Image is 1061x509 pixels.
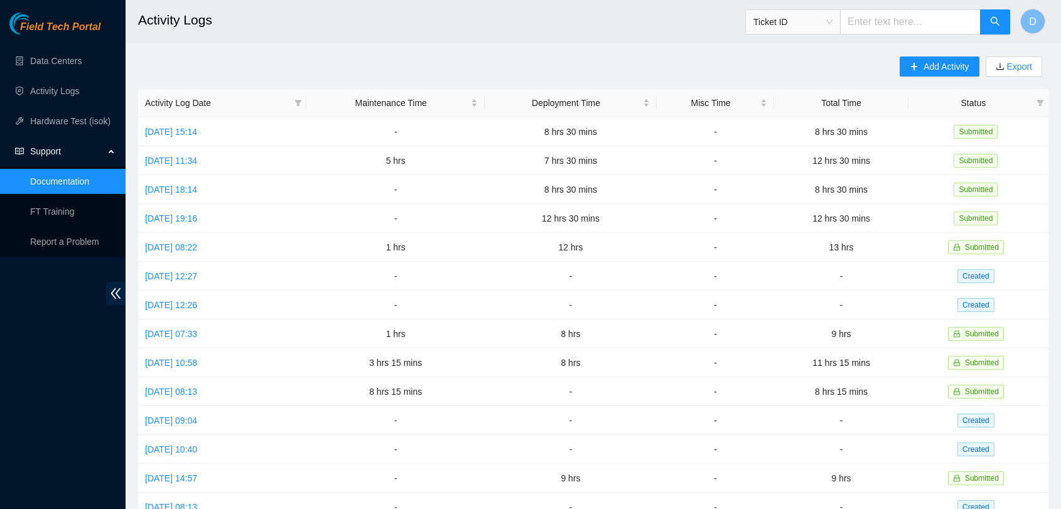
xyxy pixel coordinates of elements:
[1004,62,1032,72] a: Export
[485,377,657,406] td: -
[30,56,82,66] a: Data Centers
[774,406,908,435] td: -
[30,206,75,217] a: FT Training
[145,329,197,339] a: [DATE] 07:33
[485,348,657,377] td: 8 hrs
[292,94,304,112] span: filter
[294,99,302,107] span: filter
[774,117,908,146] td: 8 hrs 30 mins
[774,89,908,117] th: Total Time
[965,387,999,396] span: Submitted
[485,175,657,204] td: 8 hrs 30 mins
[657,406,775,435] td: -
[306,204,485,233] td: -
[657,175,775,204] td: -
[957,298,994,312] span: Created
[657,348,775,377] td: -
[306,291,485,319] td: -
[965,358,999,367] span: Submitted
[657,233,775,262] td: -
[840,9,981,35] input: Enter text here...
[485,233,657,262] td: 12 hrs
[990,16,1000,28] span: search
[306,117,485,146] td: -
[145,415,197,426] a: [DATE] 09:04
[145,242,197,252] a: [DATE] 08:22
[145,185,197,195] a: [DATE] 18:14
[145,127,197,137] a: [DATE] 15:14
[774,175,908,204] td: 8 hrs 30 mins
[657,319,775,348] td: -
[774,435,908,464] td: -
[145,473,197,483] a: [DATE] 14:57
[30,176,89,186] a: Documentation
[774,146,908,175] td: 12 hrs 30 mins
[657,262,775,291] td: -
[1020,9,1045,34] button: D
[953,388,961,395] span: lock
[306,435,485,464] td: -
[954,183,998,196] span: Submitted
[306,262,485,291] td: -
[954,125,998,139] span: Submitted
[145,213,197,223] a: [DATE] 19:16
[306,348,485,377] td: 3 hrs 15 mins
[924,60,969,73] span: Add Activity
[965,474,999,483] span: Submitted
[145,387,197,397] a: [DATE] 08:13
[485,262,657,291] td: -
[996,62,1004,72] span: download
[774,464,908,493] td: 9 hrs
[30,86,80,96] a: Activity Logs
[145,300,197,310] a: [DATE] 12:26
[30,139,104,164] span: Support
[1034,94,1047,112] span: filter
[953,359,961,367] span: lock
[145,444,197,454] a: [DATE] 10:40
[774,291,908,319] td: -
[657,204,775,233] td: -
[1037,99,1044,107] span: filter
[485,117,657,146] td: 8 hrs 30 mins
[657,435,775,464] td: -
[306,319,485,348] td: 1 hrs
[915,96,1031,110] span: Status
[774,348,908,377] td: 11 hrs 15 mins
[774,377,908,406] td: 8 hrs 15 mins
[485,406,657,435] td: -
[306,464,485,493] td: -
[954,212,998,225] span: Submitted
[957,442,994,456] span: Created
[9,23,100,39] a: Akamai TechnologiesField Tech Portal
[957,414,994,427] span: Created
[980,9,1010,35] button: search
[657,146,775,175] td: -
[20,21,100,33] span: Field Tech Portal
[485,291,657,319] td: -
[657,377,775,406] td: -
[774,319,908,348] td: 9 hrs
[306,377,485,406] td: 8 hrs 15 mins
[774,233,908,262] td: 13 hrs
[953,474,961,482] span: lock
[986,56,1042,77] button: downloadExport
[485,204,657,233] td: 12 hrs 30 mins
[306,146,485,175] td: 5 hrs
[485,319,657,348] td: 8 hrs
[900,56,979,77] button: plusAdd Activity
[145,96,289,110] span: Activity Log Date
[145,271,197,281] a: [DATE] 12:27
[954,154,998,168] span: Submitted
[145,358,197,368] a: [DATE] 10:58
[910,62,918,72] span: plus
[9,13,63,35] img: Akamai Technologies
[657,464,775,493] td: -
[306,233,485,262] td: 1 hrs
[774,204,908,233] td: 12 hrs 30 mins
[953,330,961,338] span: lock
[957,269,994,283] span: Created
[774,262,908,291] td: -
[657,291,775,319] td: -
[965,243,999,252] span: Submitted
[485,435,657,464] td: -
